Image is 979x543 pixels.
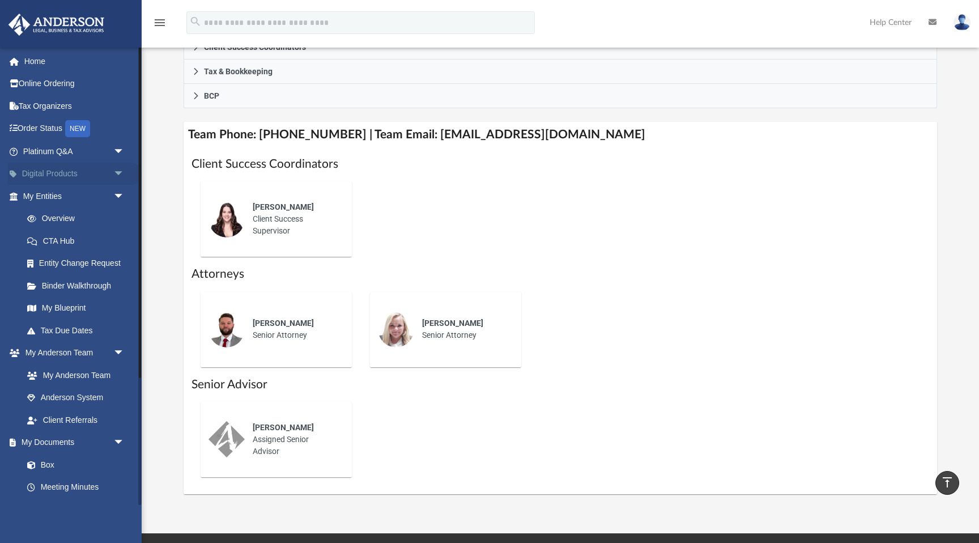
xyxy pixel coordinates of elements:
[245,193,344,245] div: Client Success Supervisor
[8,140,142,163] a: Platinum Q&Aarrow_drop_down
[253,423,314,432] span: [PERSON_NAME]
[8,73,142,95] a: Online Ordering
[191,376,929,393] h1: Senior Advisor
[8,95,142,117] a: Tax Organizers
[16,498,130,521] a: Forms Library
[16,364,130,387] a: My Anderson Team
[16,319,142,342] a: Tax Due Dates
[16,207,142,230] a: Overview
[113,185,136,208] span: arrow_drop_down
[204,92,219,100] span: BCP
[8,185,142,207] a: My Entitiesarrow_drop_down
[8,117,142,141] a: Order StatusNEW
[245,414,344,465] div: Assigned Senior Advisor
[954,14,971,31] img: User Pic
[245,309,344,349] div: Senior Attorney
[378,311,414,347] img: thumbnail
[113,342,136,365] span: arrow_drop_down
[5,14,108,36] img: Anderson Advisors Platinum Portal
[184,122,937,147] h4: Team Phone: [PHONE_NUMBER] | Team Email: [EMAIL_ADDRESS][DOMAIN_NAME]
[940,476,954,489] i: vertical_align_top
[16,476,136,499] a: Meeting Minutes
[65,120,90,137] div: NEW
[8,431,136,454] a: My Documentsarrow_drop_down
[16,453,130,476] a: Box
[16,230,142,252] a: CTA Hub
[16,409,136,431] a: Client Referrals
[113,431,136,455] span: arrow_drop_down
[422,319,483,328] span: [PERSON_NAME]
[253,319,314,328] span: [PERSON_NAME]
[16,387,136,409] a: Anderson System
[184,84,937,108] a: BCP
[208,311,245,347] img: thumbnail
[16,274,142,297] a: Binder Walkthrough
[253,202,314,211] span: [PERSON_NAME]
[191,156,929,172] h1: Client Success Coordinators
[8,50,142,73] a: Home
[204,67,273,75] span: Tax & Bookkeeping
[414,309,513,349] div: Senior Attorney
[204,43,306,51] span: Client Success Coordinators
[153,22,167,29] a: menu
[208,201,245,237] img: thumbnail
[191,266,929,282] h1: Attorneys
[935,471,959,495] a: vertical_align_top
[189,15,202,28] i: search
[184,60,937,84] a: Tax & Bookkeeping
[8,342,136,364] a: My Anderson Teamarrow_drop_down
[113,140,136,163] span: arrow_drop_down
[16,297,136,320] a: My Blueprint
[8,163,142,185] a: Digital Productsarrow_drop_down
[16,252,142,275] a: Entity Change Request
[153,16,167,29] i: menu
[113,163,136,186] span: arrow_drop_down
[208,421,245,457] img: thumbnail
